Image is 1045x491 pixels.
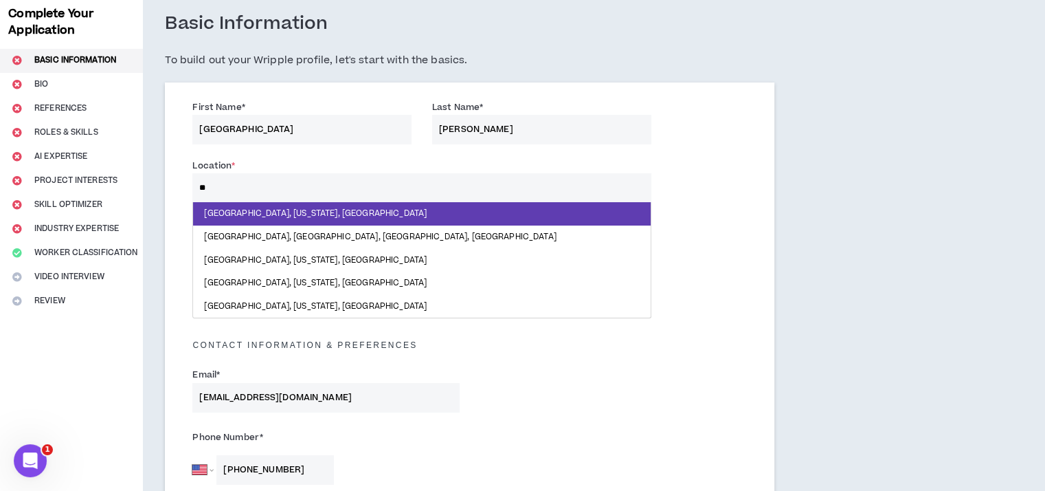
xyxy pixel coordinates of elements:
[192,364,220,386] label: Email
[193,249,650,272] div: [GEOGRAPHIC_DATA], [US_STATE], [GEOGRAPHIC_DATA]
[193,202,650,226] div: [GEOGRAPHIC_DATA], [US_STATE], [GEOGRAPHIC_DATA]
[193,226,650,249] div: [GEOGRAPHIC_DATA], [GEOGRAPHIC_DATA], [GEOGRAPHIC_DATA], [GEOGRAPHIC_DATA]
[432,115,651,144] input: Last Name
[432,96,483,118] label: Last Name
[3,6,140,39] h3: Complete Your Application
[182,340,757,350] h5: Contact Information & preferences
[42,444,53,455] span: 1
[192,155,235,177] label: Location
[192,426,459,448] label: Phone Number
[14,444,47,477] iframe: Intercom live chat
[165,52,774,69] h5: To build out your Wripple profile, let's start with the basics.
[165,12,328,36] h3: Basic Information
[192,383,459,413] input: Enter Email
[193,272,650,295] div: [GEOGRAPHIC_DATA], [US_STATE], [GEOGRAPHIC_DATA]
[192,115,412,144] input: First Name
[192,96,245,118] label: First Name
[193,295,650,318] div: [GEOGRAPHIC_DATA], [US_STATE], [GEOGRAPHIC_DATA]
